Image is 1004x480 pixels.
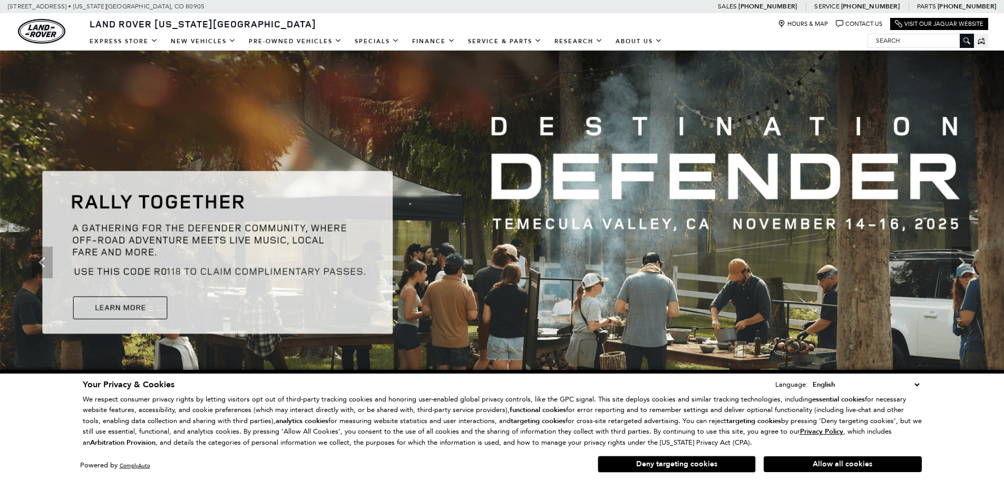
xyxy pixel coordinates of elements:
a: [STREET_ADDRESS] • [US_STATE][GEOGRAPHIC_DATA], CO 80905 [8,3,204,10]
span: Service [814,3,839,10]
span: Parts [917,3,936,10]
select: Language Select [810,379,922,390]
span: Land Rover [US_STATE][GEOGRAPHIC_DATA] [90,17,316,30]
a: Contact Us [836,20,882,28]
strong: targeting cookies [511,416,566,426]
strong: essential cookies [812,395,865,404]
strong: Arbitration Provision [90,438,155,447]
span: Your Privacy & Cookies [83,379,174,390]
a: EXPRESS STORE [83,32,164,51]
a: land-rover [18,19,65,44]
button: Allow all cookies [764,456,922,472]
a: About Us [609,32,669,51]
a: [PHONE_NUMBER] [841,2,900,11]
strong: analytics cookies [276,416,328,426]
a: Hours & Map [778,20,828,28]
a: Land Rover [US_STATE][GEOGRAPHIC_DATA] [83,17,323,30]
strong: targeting cookies [726,416,781,426]
button: Deny targeting cookies [598,456,756,473]
div: Language: [775,381,808,388]
a: New Vehicles [164,32,242,51]
a: [PHONE_NUMBER] [738,2,797,11]
div: Previous [32,247,53,278]
a: Privacy Policy [800,427,843,435]
div: Next [951,247,972,278]
span: Sales [718,3,737,10]
p: We respect consumer privacy rights by letting visitors opt out of third-party tracking cookies an... [83,394,922,448]
a: ComplyAuto [120,462,150,469]
a: Research [548,32,609,51]
a: [PHONE_NUMBER] [938,2,996,11]
div: Powered by [80,462,150,469]
a: Service & Parts [462,32,548,51]
a: Visit Our Jaguar Website [895,20,983,28]
a: Specials [348,32,406,51]
u: Privacy Policy [800,427,843,436]
nav: Main Navigation [83,32,669,51]
a: Finance [406,32,462,51]
a: Pre-Owned Vehicles [242,32,348,51]
input: Search [868,34,973,47]
strong: functional cookies [510,405,566,415]
img: Land Rover [18,19,65,44]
